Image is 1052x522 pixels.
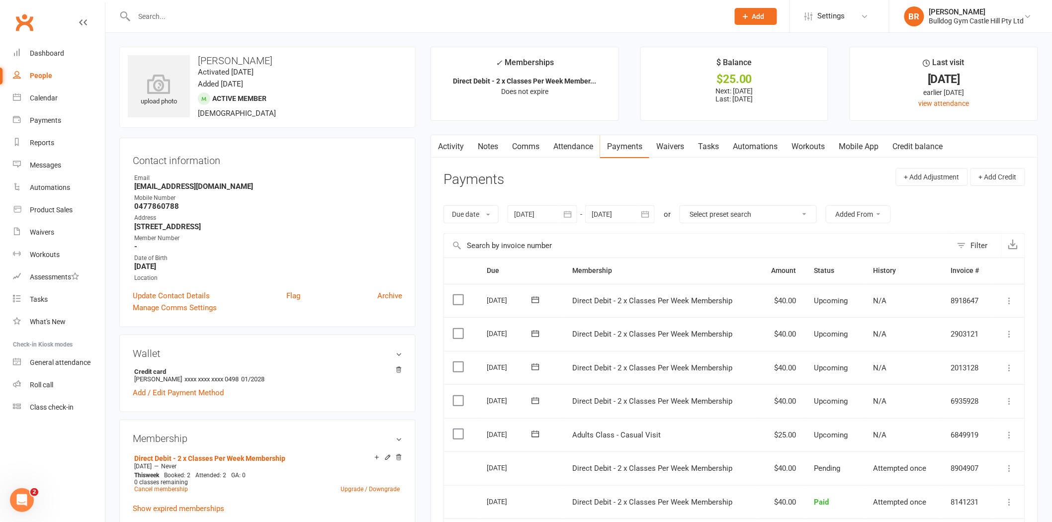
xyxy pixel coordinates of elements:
a: Assessments [13,266,105,288]
h3: Wallet [133,348,402,359]
div: Mobile Number [134,193,402,203]
th: Status [805,258,865,283]
div: Date of Birth [134,254,402,263]
div: Waivers [30,228,54,236]
span: Upcoming [814,397,848,406]
a: Payments [600,135,649,158]
strong: [STREET_ADDRESS] [134,222,402,231]
span: N/A [873,330,886,339]
span: Attended: 2 [195,472,226,479]
span: 0 classes remaining [134,479,188,486]
td: 6935928 [942,384,992,418]
span: Active member [212,94,266,102]
button: Add [735,8,777,25]
a: Waivers [13,221,105,244]
span: Booked: 2 [164,472,190,479]
span: Direct Debit - 2 x Classes Per Week Membership [573,397,733,406]
div: or [664,208,671,220]
span: Direct Debit - 2 x Classes Per Week Membership [573,296,733,305]
a: Update Contact Details [133,290,210,302]
h3: [PERSON_NAME] [128,55,407,66]
div: Automations [30,183,70,191]
button: Filter [952,234,1001,258]
div: Dashboard [30,49,64,57]
a: Payments [13,109,105,132]
td: $40.00 [758,317,805,351]
div: Memberships [496,56,554,75]
span: Pending [814,464,841,473]
div: $ Balance [716,56,752,74]
time: Added [DATE] [198,80,243,88]
input: Search... [131,9,722,23]
li: [PERSON_NAME] [133,366,402,384]
a: Comms [505,135,546,158]
a: Cancel membership [134,486,188,493]
div: [DATE] [487,427,533,442]
a: Tasks [13,288,105,311]
div: Messages [30,161,61,169]
div: Assessments [30,273,79,281]
span: Add [752,12,765,20]
a: Messages [13,154,105,176]
div: Payments [30,116,61,124]
th: Membership [564,258,758,283]
div: earlier [DATE] [859,87,1029,98]
a: Product Sales [13,199,105,221]
a: Clubworx [12,10,37,35]
a: Tasks [691,135,726,158]
div: Email [134,174,402,183]
div: Class check-in [30,403,74,411]
span: Does not expire [501,87,548,95]
td: 8141231 [942,485,992,519]
td: 6849919 [942,418,992,452]
span: Upcoming [814,363,848,372]
a: Mobile App [832,135,886,158]
div: week [132,472,162,479]
a: Credit balance [886,135,950,158]
a: Show expired memberships [133,504,224,513]
a: Manage Comms Settings [133,302,217,314]
div: $25.00 [650,74,819,85]
button: + Add Credit [970,168,1025,186]
a: General attendance kiosk mode [13,351,105,374]
th: Amount [758,258,805,283]
span: Direct Debit - 2 x Classes Per Week Membership [573,363,733,372]
a: Calendar [13,87,105,109]
div: [DATE] [487,326,533,341]
td: 8918647 [942,284,992,318]
a: Automations [726,135,785,158]
span: Direct Debit - 2 x Classes Per Week Membership [573,330,733,339]
a: People [13,65,105,87]
div: [DATE] [487,494,533,509]
div: Filter [971,240,988,252]
iframe: Intercom live chat [10,488,34,512]
span: Adults Class - Casual Visit [573,431,661,439]
div: upload photo [128,74,190,107]
a: Dashboard [13,42,105,65]
span: Upcoming [814,296,848,305]
span: [DEMOGRAPHIC_DATA] [198,109,276,118]
td: $40.00 [758,384,805,418]
a: Workouts [785,135,832,158]
div: Member Number [134,234,402,243]
span: [DATE] [134,463,152,470]
div: [DATE] [487,292,533,308]
div: [DATE] [859,74,1029,85]
strong: Credit card [134,368,397,375]
p: Next: [DATE] Last: [DATE] [650,87,819,103]
div: [DATE] [487,460,533,475]
th: History [864,258,942,283]
span: N/A [873,363,886,372]
h3: Membership [133,433,402,444]
div: Reports [30,139,54,147]
a: Reports [13,132,105,154]
td: $40.00 [758,485,805,519]
div: Workouts [30,251,60,259]
a: Direct Debit - 2 x Classes Per Week Membership [134,454,285,462]
span: N/A [873,397,886,406]
th: Due [478,258,564,283]
td: 8904907 [942,451,992,485]
span: 01/2028 [241,375,264,383]
span: N/A [873,431,886,439]
span: Upcoming [814,431,848,439]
